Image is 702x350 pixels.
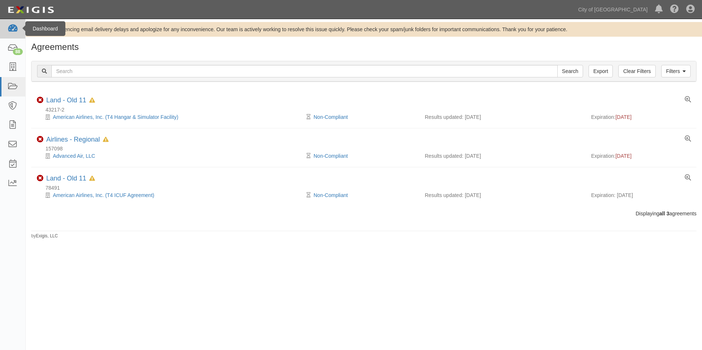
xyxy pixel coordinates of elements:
[591,113,691,121] div: Expiration:
[575,2,651,17] a: City of [GEOGRAPHIC_DATA]
[307,193,311,198] i: Pending Review
[307,114,311,120] i: Pending Review
[26,210,702,217] div: Displaying agreements
[37,145,696,152] div: 157098
[615,114,632,120] span: [DATE]
[25,21,65,36] div: Dashboard
[314,192,348,198] a: Non-Compliant
[13,48,23,55] div: 88
[37,192,308,199] div: American Airlines, Inc. (T4 ICUF Agreement)
[26,26,702,33] div: We are experiencing email delivery delays and apologize for any inconvenience. Our team is active...
[307,153,311,158] i: Pending Review
[89,98,95,103] i: In Default since 08/21/2025
[6,3,56,17] img: logo-5460c22ac91f19d4615b14bd174203de0afe785f0fc80cf4dbbc73dc1793850b.png
[37,97,43,103] i: Non-Compliant
[425,152,580,160] div: Results updated: [DATE]
[314,114,348,120] a: Non-Compliant
[31,42,696,52] h1: Agreements
[37,152,308,160] div: Advanced Air, LLC
[37,106,696,113] div: 43217-2
[89,176,95,181] i: In Default since 08/19/2025
[661,65,691,77] a: Filters
[46,96,86,104] a: Land - Old 11
[685,96,691,103] a: View results summary
[591,192,691,199] div: Expiration: [DATE]
[46,175,86,182] a: Land - Old 11
[557,65,583,77] input: Search
[46,136,109,144] div: Airlines - Regional
[53,153,95,159] a: Advanced Air, LLC
[591,152,691,160] div: Expiration:
[46,136,100,143] a: Airlines - Regional
[37,113,308,121] div: American Airlines, Inc. (T4 Hangar & Simulator Facility)
[685,175,691,181] a: View results summary
[37,175,43,182] i: Non-Compliant
[37,136,43,143] i: Non-Compliant
[46,96,95,105] div: Land - Old 11
[103,137,109,142] i: In Default since 08/24/2025
[615,153,632,159] span: [DATE]
[36,233,58,238] a: Exigis, LLC
[685,136,691,142] a: View results summary
[314,153,348,159] a: Non-Compliant
[31,233,58,239] small: by
[425,192,580,199] div: Results updated: [DATE]
[589,65,613,77] a: Export
[53,114,178,120] a: American Airlines, Inc. (T4 Hangar & Simulator Facility)
[37,184,696,192] div: 78491
[425,113,580,121] div: Results updated: [DATE]
[670,5,679,14] i: Help Center - Complianz
[51,65,558,77] input: Search
[618,65,655,77] a: Clear Filters
[659,211,669,216] b: all 3
[53,192,154,198] a: American Airlines, Inc. (T4 ICUF Agreement)
[46,175,95,183] div: Land - Old 11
